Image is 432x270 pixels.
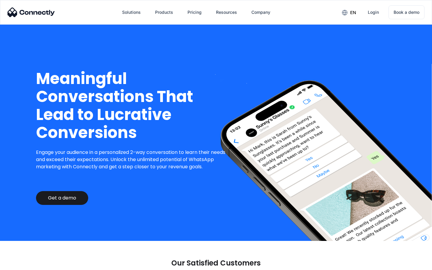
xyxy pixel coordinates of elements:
div: Pricing [187,8,202,16]
div: Products [155,8,173,16]
a: Login [363,5,384,19]
a: Pricing [183,5,206,19]
div: Resources [211,5,242,19]
div: Login [368,8,379,16]
a: Book a demo [388,5,424,19]
aside: Language selected: English [6,259,36,268]
div: Company [251,8,270,16]
a: Get a demo [36,191,88,205]
div: Get a demo [48,195,76,201]
h1: Meaningful Conversations That Lead to Lucrative Conversions [36,70,230,142]
div: Resources [216,8,237,16]
div: en [350,8,356,17]
div: Products [150,5,178,19]
div: en [337,8,361,17]
div: Solutions [117,5,145,19]
div: Solutions [122,8,141,16]
p: Our Satisfied Customers [171,259,261,267]
div: Company [247,5,275,19]
img: Connectly Logo [7,7,55,17]
ul: Language list [12,259,36,268]
p: Engage your audience in a personalized 2-way conversation to learn their needs and exceed their e... [36,149,230,170]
